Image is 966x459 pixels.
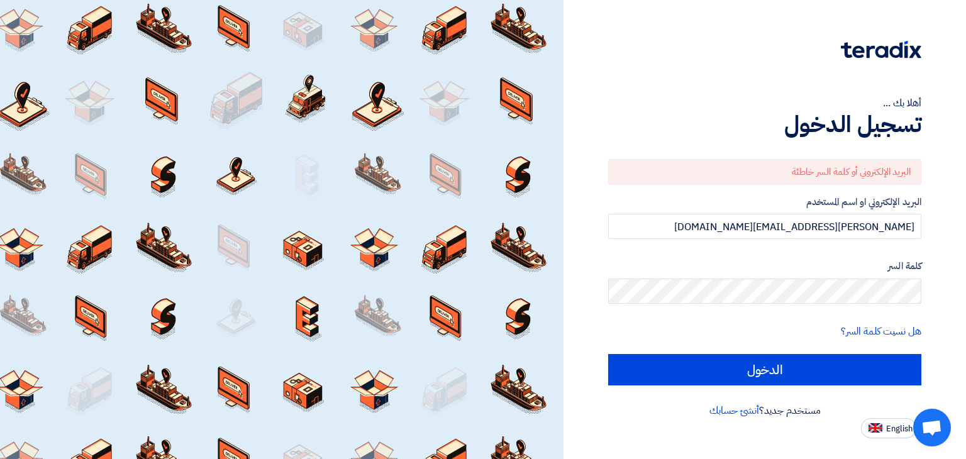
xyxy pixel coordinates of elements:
[608,195,921,209] label: البريد الإلكتروني او اسم المستخدم
[913,409,951,446] a: دردشة مفتوحة
[841,324,921,339] a: هل نسيت كلمة السر؟
[869,423,882,433] img: en-US.png
[608,159,921,185] div: البريد الإلكتروني أو كلمة السر خاطئة
[709,403,759,418] a: أنشئ حسابك
[861,418,916,438] button: English
[608,214,921,239] input: أدخل بريد العمل الإلكتروني او اسم المستخدم الخاص بك ...
[608,259,921,274] label: كلمة السر
[886,424,913,433] span: English
[608,111,921,138] h1: تسجيل الدخول
[608,354,921,385] input: الدخول
[841,41,921,58] img: Teradix logo
[608,96,921,111] div: أهلا بك ...
[608,403,921,418] div: مستخدم جديد؟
